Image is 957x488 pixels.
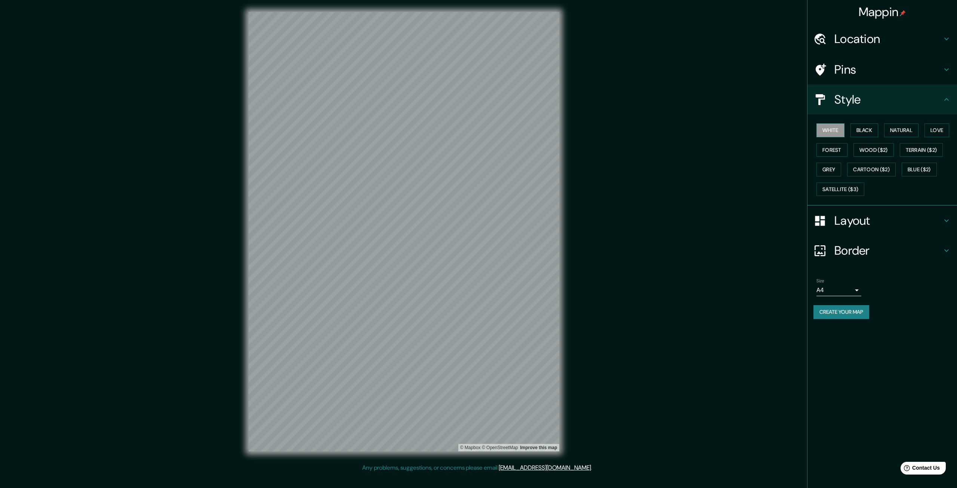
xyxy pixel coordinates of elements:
[807,85,957,114] div: Style
[816,284,861,296] div: A4
[834,213,942,228] h4: Layout
[807,24,957,54] div: Location
[816,143,847,157] button: Forest
[807,55,957,85] div: Pins
[850,123,878,137] button: Black
[847,163,896,177] button: Cartoon ($2)
[834,243,942,258] h4: Border
[884,123,918,137] button: Natural
[924,123,949,137] button: Love
[853,143,894,157] button: Wood ($2)
[362,463,592,472] p: Any problems, suggestions, or concerns please email .
[834,62,942,77] h4: Pins
[807,236,957,266] div: Border
[249,12,559,451] canvas: Map
[859,4,906,19] h4: Mappin
[900,10,906,16] img: pin-icon.png
[816,182,864,196] button: Satellite ($3)
[499,464,591,472] a: [EMAIL_ADDRESS][DOMAIN_NAME]
[807,206,957,236] div: Layout
[592,463,593,472] div: .
[520,445,557,450] a: Map feedback
[816,123,844,137] button: White
[834,92,942,107] h4: Style
[890,459,949,480] iframe: Help widget launcher
[900,143,943,157] button: Terrain ($2)
[902,163,937,177] button: Blue ($2)
[813,305,869,319] button: Create your map
[816,163,841,177] button: Grey
[816,278,824,284] label: Size
[460,445,481,450] a: Mapbox
[834,31,942,46] h4: Location
[593,463,595,472] div: .
[482,445,518,450] a: OpenStreetMap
